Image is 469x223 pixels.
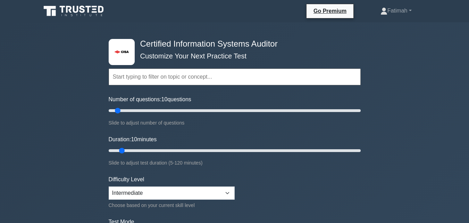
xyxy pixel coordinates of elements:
[109,201,235,209] div: Choose based on your current skill level
[309,7,351,15] a: Go Premium
[109,119,361,127] div: Slide to adjust number of questions
[109,95,191,104] label: Number of questions: questions
[109,159,361,167] div: Slide to adjust test duration (5-120 minutes)
[109,69,361,85] input: Start typing to filter on topic or concept...
[109,175,144,184] label: Difficulty Level
[131,136,137,142] span: 10
[364,4,428,18] a: Fatimah
[161,96,168,102] span: 10
[109,135,157,144] label: Duration: minutes
[137,39,327,49] h4: Certified Information Systems Auditor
